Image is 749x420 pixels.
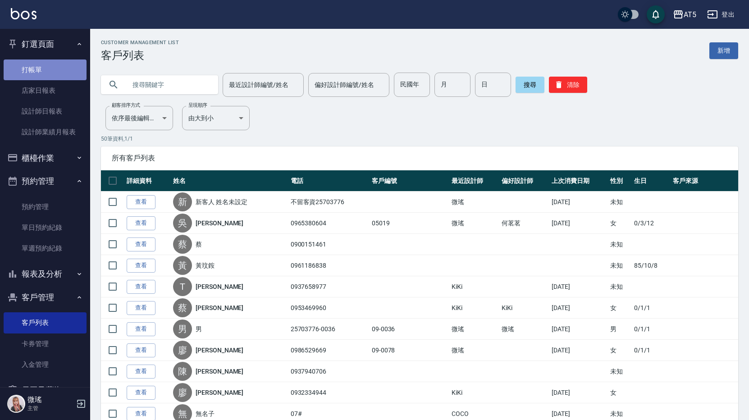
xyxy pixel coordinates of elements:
[173,298,192,317] div: 蔡
[647,5,665,23] button: save
[4,238,87,259] a: 單週預約紀錄
[101,135,738,143] p: 50 筆資料, 1 / 1
[173,214,192,233] div: 吳
[173,362,192,381] div: 陳
[608,382,632,403] td: 女
[288,234,370,255] td: 0900151461
[608,297,632,319] td: 女
[549,340,608,361] td: [DATE]
[288,361,370,382] td: 0937940706
[549,276,608,297] td: [DATE]
[4,196,87,217] a: 預約管理
[288,192,370,213] td: 不留客資25703776
[127,216,155,230] a: 查看
[632,170,671,192] th: 生日
[288,340,370,361] td: 0986529669
[27,404,73,412] p: 主管
[608,192,632,213] td: 未知
[608,170,632,192] th: 性別
[112,102,140,109] label: 顧客排序方式
[549,192,608,213] td: [DATE]
[549,297,608,319] td: [DATE]
[4,101,87,122] a: 設計師日報表
[188,102,207,109] label: 呈現順序
[127,365,155,379] a: 查看
[127,195,155,209] a: 查看
[370,340,449,361] td: 09-0078
[4,59,87,80] a: 打帳單
[632,319,671,340] td: 0/1/1
[632,255,671,276] td: 85/10/8
[196,219,243,228] a: [PERSON_NAME]
[173,256,192,275] div: 黃
[499,213,549,234] td: 何茗茗
[288,382,370,403] td: 0932334944
[4,262,87,286] button: 報表及分析
[288,255,370,276] td: 0961186838
[127,322,155,336] a: 查看
[4,80,87,101] a: 店家日報表
[173,192,192,211] div: 新
[196,261,215,270] a: 黃玟銨
[549,319,608,340] td: [DATE]
[608,340,632,361] td: 女
[196,240,202,249] a: 蔡
[101,40,179,46] h2: Customer Management List
[449,276,499,297] td: KiKi
[4,217,87,238] a: 單日預約紀錄
[127,343,155,357] a: 查看
[703,6,738,23] button: 登出
[112,154,727,163] span: 所有客戶列表
[11,8,37,19] img: Logo
[4,333,87,354] a: 卡券管理
[127,259,155,273] a: 查看
[127,386,155,400] a: 查看
[196,367,243,376] a: [PERSON_NAME]
[124,170,171,192] th: 詳細資料
[449,319,499,340] td: 微瑤
[4,32,87,56] button: 釘選頁面
[549,213,608,234] td: [DATE]
[608,213,632,234] td: 女
[4,286,87,309] button: 客戶管理
[449,170,499,192] th: 最近設計師
[671,170,738,192] th: 客戶來源
[171,170,288,192] th: 姓名
[4,169,87,193] button: 預約管理
[632,340,671,361] td: 0/1/1
[27,395,73,404] h5: 微瑤
[370,319,449,340] td: 09-0036
[608,255,632,276] td: 未知
[370,213,449,234] td: 05019
[499,297,549,319] td: KiKi
[288,297,370,319] td: 0953469960
[7,395,25,413] img: Person
[608,234,632,255] td: 未知
[549,77,587,93] button: 清除
[370,170,449,192] th: 客戶編號
[196,388,243,397] a: [PERSON_NAME]
[196,197,247,206] a: 新客人 姓名未設定
[669,5,700,24] button: AT5
[173,235,192,254] div: 蔡
[288,276,370,297] td: 0937658977
[101,49,179,62] h3: 客戶列表
[4,146,87,170] button: 櫃檯作業
[632,297,671,319] td: 0/1/1
[549,170,608,192] th: 上次消費日期
[4,122,87,142] a: 設計師業績月報表
[449,297,499,319] td: KiKi
[196,303,243,312] a: [PERSON_NAME]
[449,340,499,361] td: 微瑤
[105,106,173,130] div: 依序最後編輯時間
[196,324,202,333] a: 男
[684,9,696,20] div: AT5
[632,213,671,234] td: 0/3/12
[127,301,155,315] a: 查看
[173,383,192,402] div: 廖
[196,409,215,418] a: 無名子
[196,282,243,291] a: [PERSON_NAME]
[196,346,243,355] a: [PERSON_NAME]
[182,106,250,130] div: 由大到小
[173,341,192,360] div: 廖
